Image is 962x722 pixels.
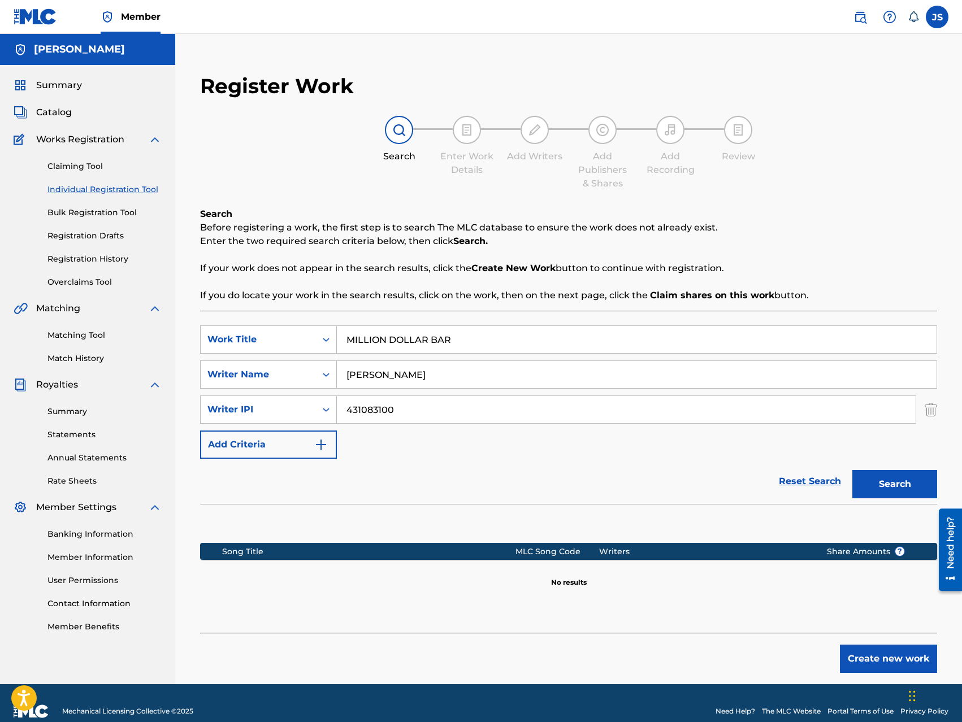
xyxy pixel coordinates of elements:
[148,133,162,146] img: expand
[47,406,162,417] a: Summary
[853,10,867,24] img: search
[34,43,125,56] h5: Jerome Francis Singleton Jr
[200,234,937,248] p: Enter the two required search criteria below, then click
[222,546,515,558] div: Song Title
[14,302,28,315] img: Matching
[852,470,937,498] button: Search
[895,547,904,556] span: ?
[883,10,896,24] img: help
[849,6,872,28] a: Public Search
[930,504,962,595] iframe: Resource Center
[47,184,162,195] a: Individual Registration Tool
[200,262,937,275] p: If your work does not appear in the search results, click the button to continue with registration.
[47,353,162,364] a: Match History
[716,706,755,716] a: Need Help?
[14,79,27,92] img: Summary
[664,123,677,137] img: step indicator icon for Add Recording
[200,73,354,99] h2: Register Work
[200,325,937,504] form: Search Form
[14,79,82,92] a: SummarySummary
[453,236,488,246] strong: Search.
[926,6,948,28] div: User Menu
[14,106,27,119] img: Catalog
[515,546,600,558] div: MLC Song Code
[207,368,309,381] div: Writer Name
[642,150,699,177] div: Add Recording
[47,475,162,487] a: Rate Sheets
[47,230,162,242] a: Registration Drafts
[528,123,541,137] img: step indicator icon for Add Writers
[773,469,847,494] a: Reset Search
[47,253,162,265] a: Registration History
[200,289,937,302] p: If you do locate your work in the search results, click on the work, then on the next page, click...
[36,133,124,146] span: Works Registration
[840,645,937,673] button: Create new work
[36,106,72,119] span: Catalog
[148,378,162,392] img: expand
[574,150,631,190] div: Add Publishers & Shares
[710,150,766,163] div: Review
[47,429,162,441] a: Statements
[36,501,116,514] span: Member Settings
[392,123,406,137] img: step indicator icon for Search
[148,501,162,514] img: expand
[827,706,894,716] a: Portal Terms of Use
[47,621,162,633] a: Member Benefits
[36,79,82,92] span: Summary
[314,438,328,451] img: 9d2ae6d4665cec9f34b9.svg
[207,403,309,416] div: Writer IPI
[36,302,80,315] span: Matching
[14,501,27,514] img: Member Settings
[900,706,948,716] a: Privacy Policy
[371,150,427,163] div: Search
[47,551,162,563] a: Member Information
[599,546,809,558] div: Writers
[148,302,162,315] img: expand
[14,106,72,119] a: CatalogCatalog
[14,43,27,56] img: Accounts
[506,150,563,163] div: Add Writers
[596,123,609,137] img: step indicator icon for Add Publishers & Shares
[14,378,27,392] img: Royalties
[439,150,495,177] div: Enter Work Details
[47,598,162,610] a: Contact Information
[47,528,162,540] a: Banking Information
[47,160,162,172] a: Claiming Tool
[925,395,937,424] img: Delete Criterion
[471,263,556,273] strong: Create New Work
[14,133,28,146] img: Works Registration
[47,207,162,219] a: Bulk Registration Tool
[878,6,901,28] div: Help
[47,452,162,464] a: Annual Statements
[47,329,162,341] a: Matching Tool
[731,123,745,137] img: step indicator icon for Review
[47,575,162,586] a: User Permissions
[200,208,232,219] b: Search
[827,546,905,558] span: Share Amounts
[200,430,337,459] button: Add Criteria
[908,11,919,23] div: Notifications
[200,221,937,234] p: Before registering a work, the first step is to search The MLC database to ensure the work does n...
[460,123,474,137] img: step indicator icon for Enter Work Details
[47,276,162,288] a: Overclaims Tool
[551,564,587,588] p: No results
[121,10,161,23] span: Member
[62,706,193,716] span: Mechanical Licensing Collective © 2025
[650,290,774,301] strong: Claim shares on this work
[36,378,78,392] span: Royalties
[762,706,821,716] a: The MLC Website
[101,10,114,24] img: Top Rightsholder
[905,668,962,722] iframe: Chat Widget
[207,333,309,346] div: Work Title
[14,8,57,25] img: MLC Logo
[14,704,49,718] img: logo
[909,679,916,713] div: Drag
